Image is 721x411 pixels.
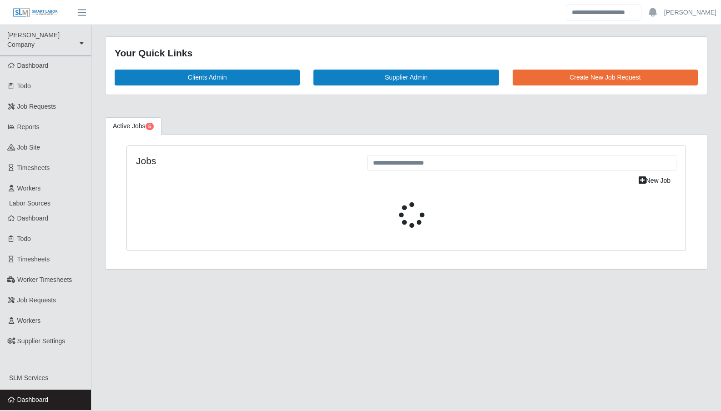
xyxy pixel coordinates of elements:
span: Labor Sources [9,200,50,207]
span: Supplier Settings [17,337,66,345]
span: Todo [17,82,31,90]
span: job site [17,144,40,151]
a: New Job [633,173,676,189]
span: SLM Services [9,374,48,381]
h4: Jobs [136,155,353,166]
span: Timesheets [17,256,50,263]
a: Supplier Admin [313,70,499,85]
span: Job Requests [17,103,56,110]
span: Pending Jobs [146,123,154,130]
input: Search [566,5,641,20]
span: Workers [17,185,41,192]
span: Timesheets [17,164,50,171]
span: Worker Timesheets [17,276,72,283]
a: Create New Job Request [513,70,698,85]
div: Your Quick Links [115,46,698,60]
img: SLM Logo [13,8,58,18]
span: Job Requests [17,296,56,304]
span: Reports [17,123,40,130]
span: Dashboard [17,215,49,222]
a: [PERSON_NAME] [664,8,716,17]
a: Active Jobs [105,117,161,135]
span: Workers [17,317,41,324]
a: Clients Admin [115,70,300,85]
span: Todo [17,235,31,242]
span: Dashboard [17,396,49,403]
span: Dashboard [17,62,49,69]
